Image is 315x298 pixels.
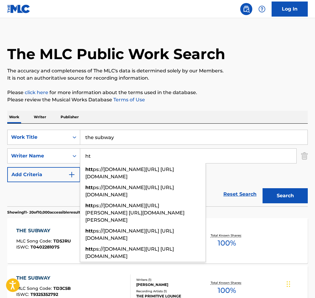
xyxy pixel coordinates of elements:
div: Work Title [11,134,65,141]
span: ISWC : [16,292,30,297]
p: Please for more information about the terms used in the database. [7,89,308,96]
a: Log In [272,2,308,17]
span: ps://[DOMAIN_NAME][URL] [URL][DOMAIN_NAME] [85,246,174,259]
span: MLC Song Code : [16,286,53,291]
p: Please review the Musical Works Database [7,96,308,103]
a: Terms of Use [112,97,145,103]
img: MLC Logo [7,5,30,13]
strong: htt [85,185,93,190]
p: Publisher [59,111,80,123]
a: Public Search [240,3,252,15]
span: ps://[DOMAIN_NAME][URL][PERSON_NAME] [URL][DOMAIN_NAME][PERSON_NAME] [85,203,184,223]
button: Add Criteria [7,167,80,182]
a: Reset Search [220,188,260,201]
img: help [258,5,266,13]
strong: htt [85,228,93,234]
div: THE SUBWAY [16,274,71,282]
div: Writer Name [11,152,65,160]
img: Delete Criterion [301,148,308,163]
img: 9d2ae6d4665cec9f34b9.svg [68,171,75,178]
p: Writer [32,111,48,123]
p: Work [7,111,21,123]
a: THE SUBWAYMLC Song Code:TD5JRUISWC:T0402281075Writers (2)[PERSON_NAME], [PERSON_NAME]Recording Ar... [7,218,308,263]
button: Search [263,188,308,203]
h1: The MLC Public Work Search [7,45,225,63]
a: click here [25,90,48,95]
strong: htt [85,166,93,172]
p: Total Known Shares: [211,233,243,238]
div: Recording Artists ( 1 ) [136,289,202,293]
span: 100 % [218,285,236,296]
span: ps://[DOMAIN_NAME][URL] [URL][DOMAIN_NAME] [85,185,174,198]
span: TD3C5B [53,286,71,291]
span: ISWC : [16,244,30,250]
span: ps://[DOMAIN_NAME][URL] [URL][DOMAIN_NAME] [85,228,174,241]
span: 100 % [218,238,236,249]
span: MLC Song Code : [16,238,53,244]
span: T0402281075 [30,244,59,250]
div: Drag [287,275,290,293]
strong: htt [85,203,93,208]
div: THE SUBWAY [16,227,71,234]
div: [PERSON_NAME] [136,282,202,287]
span: TD5JRU [53,238,71,244]
iframe: Chat Widget [285,269,315,298]
strong: htt [85,246,93,252]
span: ps://[DOMAIN_NAME][URL] [URL][DOMAIN_NAME] [85,166,174,179]
p: The accuracy and completeness of The MLC's data is determined solely by our Members. [7,67,308,74]
div: Writers ( 1 ) [136,277,202,282]
div: Help [256,3,268,15]
img: search [243,5,250,13]
span: T9325352792 [30,292,58,297]
p: It is not an authoritative source for recording information. [7,74,308,82]
p: Showing 11 - 20 of 10,000 accessible results (Total 3,022,754 ) [7,210,112,215]
form: Search Form [7,130,308,206]
p: Total Known Shares: [211,281,243,285]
